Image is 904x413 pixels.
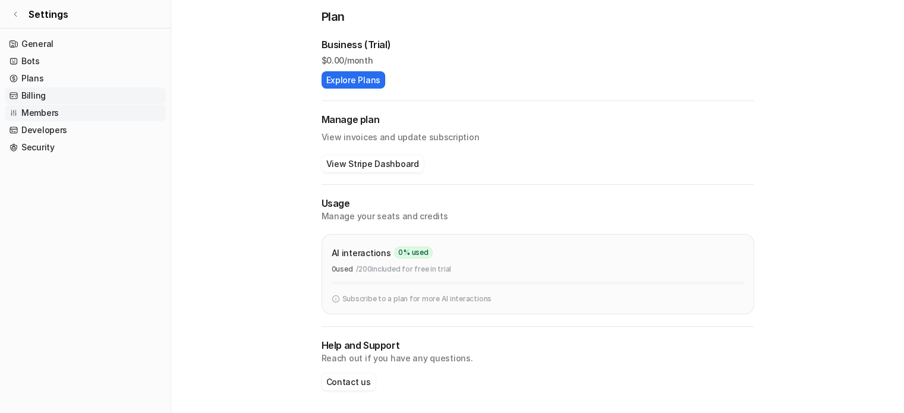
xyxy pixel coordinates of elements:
a: Billing [5,87,166,104]
a: General [5,36,166,52]
p: Subscribe to a plan for more AI interactions [342,294,492,304]
button: Explore Plans [322,71,385,89]
p: Usage [322,197,754,210]
p: / 200 included for free in trial [356,264,451,275]
p: AI interactions [332,247,391,259]
a: Members [5,105,166,121]
p: 0 used [332,264,353,275]
p: Manage your seats and credits [322,210,754,222]
a: Security [5,139,166,156]
p: Business (Trial) [322,37,391,52]
p: View invoices and update subscription [322,127,754,143]
p: Help and Support [322,339,754,352]
h2: Manage plan [322,113,754,127]
button: Contact us [322,373,376,390]
a: Bots [5,53,166,70]
a: Developers [5,122,166,138]
span: 0 % used [394,247,432,258]
button: View Stripe Dashboard [322,155,424,172]
a: Plans [5,70,166,87]
p: $ 0.00/month [322,54,754,67]
p: Reach out if you have any questions. [322,352,754,364]
span: Settings [29,7,68,21]
p: Plan [322,8,754,28]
